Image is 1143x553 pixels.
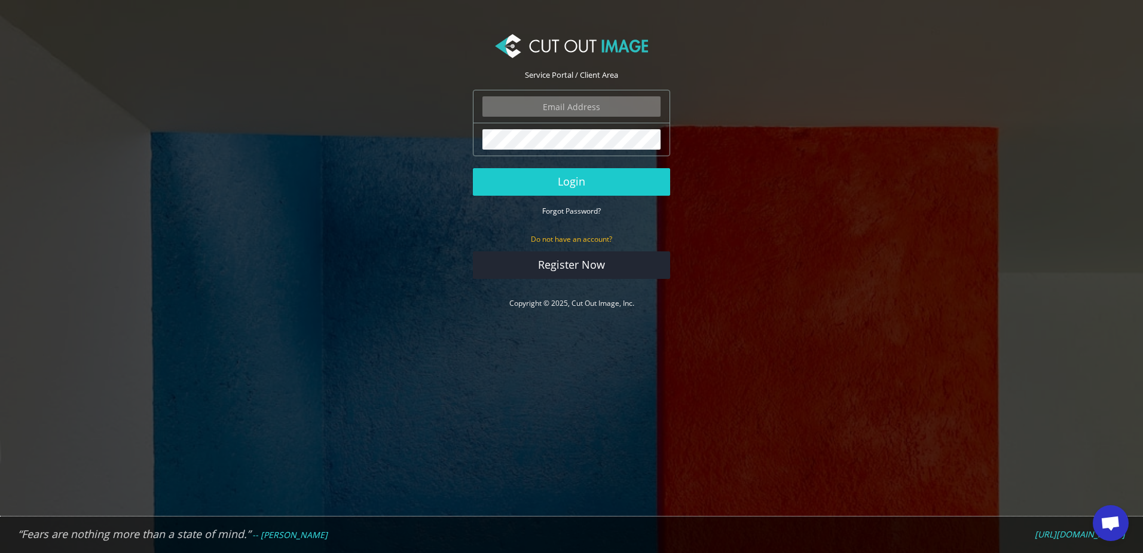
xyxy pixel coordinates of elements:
em: [URL][DOMAIN_NAME] [1035,528,1125,540]
span: Service Portal / Client Area [525,69,618,80]
input: Email Address [482,96,661,117]
small: Do not have an account? [531,234,612,244]
a: [URL][DOMAIN_NAME] [1035,529,1125,540]
a: Open chat [1093,505,1129,541]
small: Forgot Password? [542,206,601,216]
em: “Fears are nothing more than a state of mind.” [18,527,250,541]
a: Copyright © 2025, Cut Out Image, Inc. [509,298,634,308]
button: Login [473,168,670,196]
a: Forgot Password? [542,205,601,216]
em: -- [PERSON_NAME] [252,529,328,540]
a: Register Now [473,251,670,279]
img: Cut Out Image [495,34,648,58]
